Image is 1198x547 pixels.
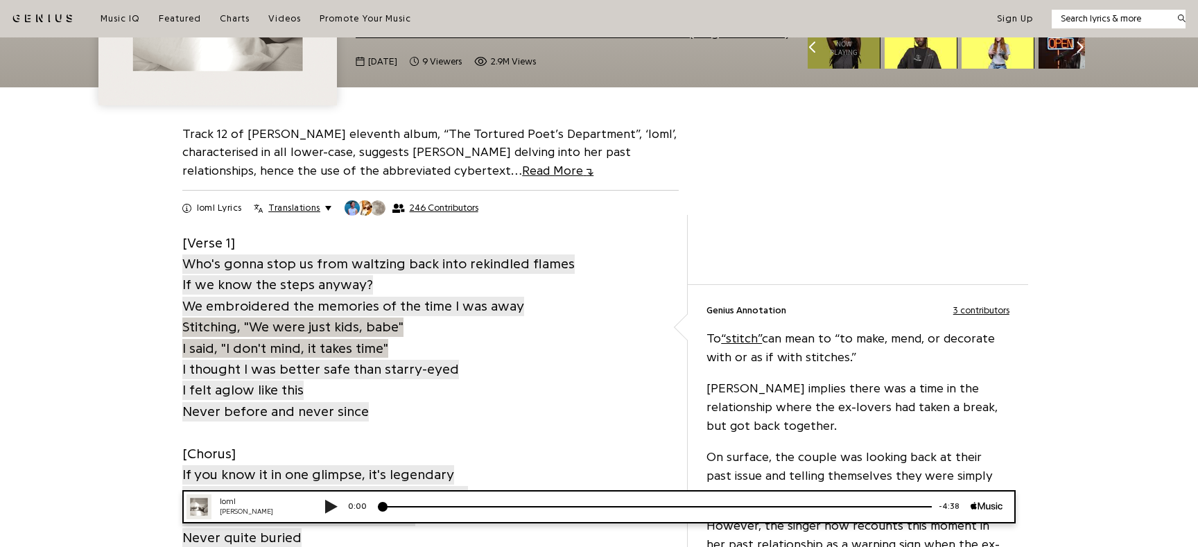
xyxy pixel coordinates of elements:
img: 72x72bb.jpg [15,4,40,29]
span: Music IQ [101,14,140,23]
span: 9 viewers [410,55,462,69]
a: Track 12 of [PERSON_NAME] eleventh album, “The Tortured Poet’s Department”, ‘loml’, characterised... [182,128,677,177]
span: I thought I was better safe than starry-eyed [182,360,459,379]
p: On surface, the couple was looking back at their past issue and telling themselves they were simp... [706,448,1009,504]
button: 246 Contributors [344,200,478,216]
p: To can mean to “to make, mend, or decorate with or as if with stitches.” [706,329,1009,367]
span: Genius Annotation [706,304,786,318]
span: Who's gonna stop us from waltzing back into rekindled flames [182,254,575,274]
span: Charts [220,14,250,23]
span: I said, "I don't mind, it takes time" [182,339,388,358]
a: “stitch” [721,332,762,345]
span: Videos [268,14,301,23]
a: I said, "I don't mind, it takes time" [182,338,388,359]
span: You and I go from one kiss to getting married [182,486,468,505]
a: Promote Your Music [320,12,411,25]
div: loml [49,6,132,17]
div: [PERSON_NAME] [49,17,132,27]
button: Translations [254,202,331,214]
span: 2.9M views [491,55,536,69]
a: If you know it in one glimpse, it's legendary [182,464,454,485]
span: Promote Your Music [320,14,411,23]
span: [DATE] [368,55,397,69]
span: 246 Contributors [410,202,478,214]
iframe: Advertisement [747,231,969,266]
a: Who's gonna stop us from waltzing back into rekindled flames [182,253,575,275]
span: 2,887,242 views [474,55,536,69]
button: Sign Up [997,12,1033,25]
input: Search lyrics & more [1052,12,1169,26]
span: I felt aglow like this Never before and never since [182,381,369,421]
span: Featured [159,14,201,23]
span: If we know the steps anyway? [182,275,373,295]
a: THE TORTURED POETS DEPARTMENT: THE ANTHOLOGY (Target Exclusive) [356,26,800,39]
p: [PERSON_NAME] implies there was a time in the relationship where the ex-lovers had taken a break,... [706,379,1009,435]
span: If you know it in one glimpse, it's legendary [182,465,454,485]
button: 3 contributors [953,304,1009,318]
span: Translations [268,202,320,214]
a: Featured [159,12,201,25]
a: I felt aglow like thisNever before and never since [182,379,369,422]
div: -4:38 [761,10,799,22]
a: Videos [268,12,301,25]
a: We embroidered the memories of the time I was away [182,295,524,317]
a: You and I go from one kiss to getting married [182,485,468,506]
a: I thought I was better safe than starry-eyed [182,358,459,380]
a: Stitching, "We were just kids, babe" [182,316,403,338]
a: Music IQ [101,12,140,25]
span: 9 viewers [422,55,462,69]
a: If we know the steps anyway? [182,275,373,296]
span: Stitching, "We were just kids, babe" [182,318,403,337]
a: Charts [220,12,250,25]
h2: loml Lyrics [197,202,242,214]
span: We embroidered the memories of the time I was away [182,297,524,316]
span: Read More [522,164,593,177]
